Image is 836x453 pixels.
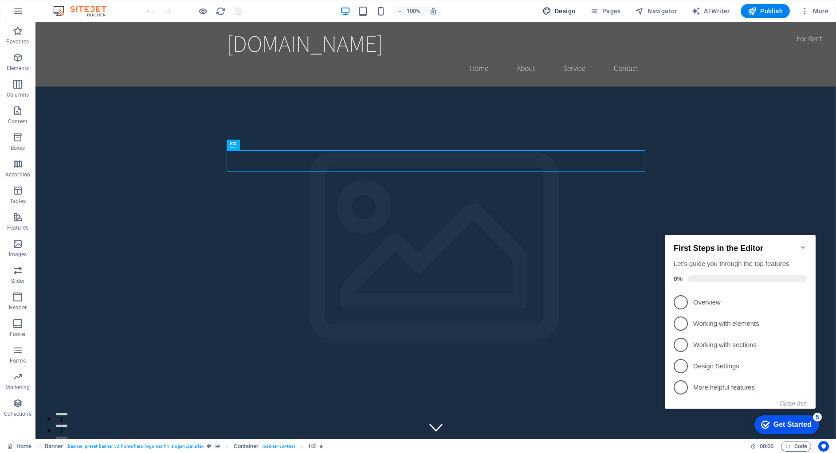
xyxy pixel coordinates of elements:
[234,441,259,452] span: Click to select. Double-click to edit
[7,65,29,72] p: Elements
[9,304,27,311] p: Header
[750,441,774,452] h6: Session time
[766,443,767,449] span: :
[10,331,26,338] p: Footer
[215,444,220,449] i: This element contains a background
[7,224,28,231] p: Features
[319,444,323,449] i: Element contains an animation
[818,441,829,452] button: Usercentrics
[797,4,832,18] button: More
[10,198,26,205] p: Tables
[760,441,773,452] span: 00 00
[781,441,811,452] button: Code
[7,441,31,452] a: Click to cancel selection. Double-click to open Pages
[8,118,27,125] p: Content
[661,222,823,437] iframe: To enrich screen reader interactions, please activate Accessibility in Grammarly extension settings
[11,144,25,152] p: Boxes
[5,384,30,391] p: Marketing
[5,171,30,178] p: Accordion
[6,38,29,45] p: Favorites
[11,277,25,285] p: Slider
[785,441,807,452] span: Code
[9,251,27,258] p: Images
[67,441,204,452] span: . banner .preset-banner-v3-home-hero-logo-nav-h1-slogan .parallax
[309,441,316,452] span: Click to select. Double-click to edit
[35,22,836,439] iframe: To enrich screen reader interactions, please activate Accessibility in Grammarly extension settings
[45,441,63,452] span: Click to select. Double-click to edit
[262,441,294,452] span: . banner-content
[45,441,324,452] nav: breadcrumb
[207,444,211,449] i: This element is a customizable preset
[801,7,828,16] span: More
[4,410,31,418] p: Collections
[7,91,29,98] p: Columns
[10,357,26,364] p: Forms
